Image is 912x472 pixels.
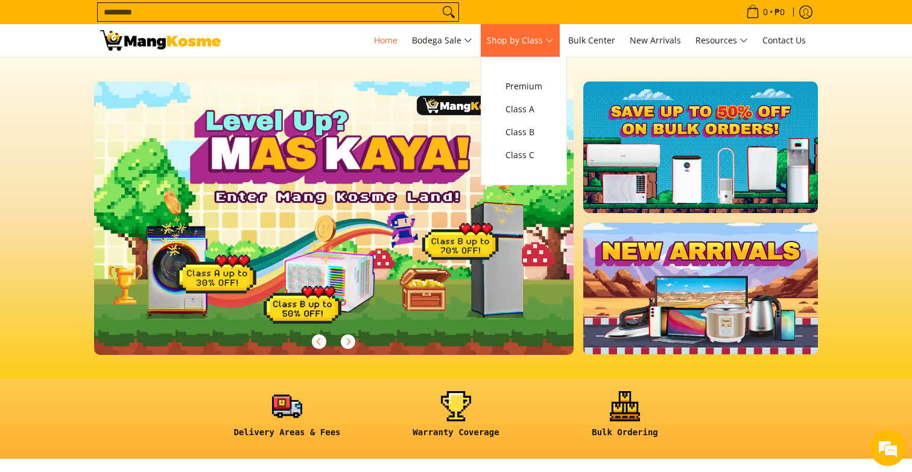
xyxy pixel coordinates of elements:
span: New Arrivals [630,34,681,46]
span: Bodega Sale [412,33,472,48]
a: <h6><strong>Delivery Areas & Fees</strong></h6> [209,391,366,447]
span: 0 [761,8,770,16]
a: <h6><strong>Warranty Coverage</strong></h6> [378,391,534,447]
span: Class C [505,148,542,163]
a: Class B [499,121,548,144]
span: Class B [505,125,542,140]
nav: Main Menu [233,24,812,57]
a: Bulk Center [562,24,621,57]
a: New Arrivals [624,24,687,57]
button: Search [439,3,458,21]
a: Premium [499,75,548,98]
a: Class A [499,98,548,121]
span: Premium [505,79,542,94]
a: Class C [499,144,548,167]
span: Shop by Class [487,33,554,48]
button: Next [335,328,361,355]
span: Resources [695,33,748,48]
button: Previous [306,328,332,355]
span: Contact Us [762,34,806,46]
img: Mang Kosme: Your Home Appliances Warehouse Sale Partner! [100,30,221,51]
span: • [743,5,788,19]
img: Gaming desktop banner [94,81,574,355]
a: Resources [689,24,754,57]
span: Class A [505,102,542,117]
a: Bodega Sale [406,24,478,57]
a: Shop by Class [481,24,560,57]
span: ₱0 [773,8,787,16]
span: Bulk Center [568,34,615,46]
a: Home [368,24,404,57]
span: Home [374,34,397,46]
a: Contact Us [756,24,812,57]
a: <h6><strong>Bulk Ordering</strong></h6> [546,391,703,447]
